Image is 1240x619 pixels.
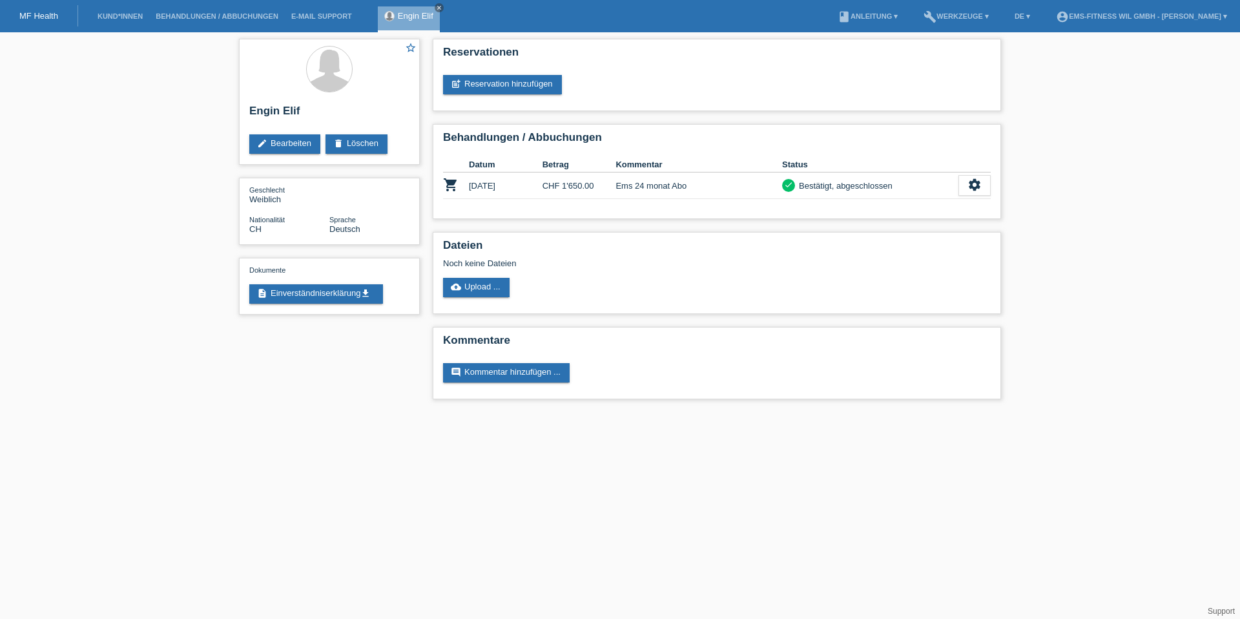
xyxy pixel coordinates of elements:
a: post_addReservation hinzufügen [443,75,562,94]
i: comment [451,367,461,377]
i: description [257,288,267,299]
i: settings [967,178,982,192]
i: close [436,5,442,11]
i: get_app [360,288,371,299]
i: star_border [405,42,417,54]
td: CHF 1'650.00 [542,173,616,199]
h2: Dateien [443,239,991,258]
div: Weiblich [249,185,329,204]
h2: Reservationen [443,46,991,65]
i: check [784,180,793,189]
th: Kommentar [615,157,782,173]
th: Datum [469,157,542,173]
a: editBearbeiten [249,134,320,154]
div: Noch keine Dateien [443,258,838,268]
a: cloud_uploadUpload ... [443,278,510,297]
th: Betrag [542,157,616,173]
i: delete [333,138,344,149]
i: account_circle [1056,10,1069,23]
th: Status [782,157,958,173]
a: Support [1208,607,1235,616]
a: MF Health [19,11,58,21]
a: close [435,3,444,12]
a: Behandlungen / Abbuchungen [149,12,285,20]
a: DE ▾ [1008,12,1037,20]
a: buildWerkzeuge ▾ [917,12,995,20]
span: Dokumente [249,266,285,274]
a: Engin Elif [398,11,433,21]
i: book [838,10,851,23]
i: build [924,10,936,23]
span: Sprache [329,216,356,224]
i: cloud_upload [451,282,461,292]
a: bookAnleitung ▾ [831,12,904,20]
td: [DATE] [469,173,542,199]
span: Nationalität [249,216,285,224]
h2: Behandlungen / Abbuchungen [443,131,991,151]
span: Geschlecht [249,186,285,194]
i: POSP00024875 [443,177,459,193]
a: descriptionEinverständniserklärungget_app [249,284,383,304]
i: edit [257,138,267,149]
a: star_border [405,42,417,56]
h2: Kommentare [443,334,991,353]
td: Ems 24 monat Abo [615,173,782,199]
a: deleteLöschen [325,134,387,154]
a: E-Mail Support [285,12,358,20]
a: Kund*innen [91,12,149,20]
i: post_add [451,79,461,89]
a: account_circleEMS-Fitness Wil GmbH - [PERSON_NAME] ▾ [1049,12,1234,20]
h2: Engin Elif [249,105,409,124]
div: Bestätigt, abgeschlossen [795,179,893,193]
a: commentKommentar hinzufügen ... [443,363,570,383]
span: Schweiz [249,224,262,234]
span: Deutsch [329,224,360,234]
